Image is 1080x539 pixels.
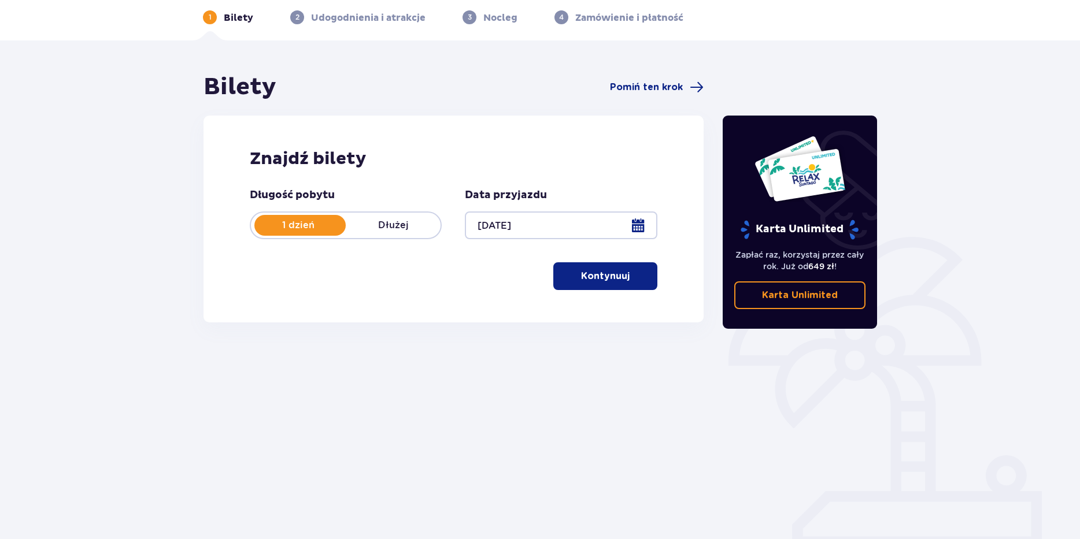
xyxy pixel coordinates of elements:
[734,249,866,272] p: Zapłać raz, korzystaj przez cały rok. Już od !
[209,12,212,23] p: 1
[553,262,657,290] button: Kontynuuj
[295,12,299,23] p: 2
[610,81,683,94] span: Pomiń ten krok
[559,12,564,23] p: 4
[468,12,472,23] p: 3
[346,219,441,232] p: Dłużej
[808,262,834,271] span: 649 zł
[734,281,866,309] a: Karta Unlimited
[250,148,657,170] h2: Znajdź bilety
[224,12,253,24] p: Bilety
[610,80,704,94] a: Pomiń ten krok
[575,12,683,24] p: Zamówienie i płatność
[250,188,335,202] p: Długość pobytu
[204,73,276,102] h1: Bilety
[465,188,547,202] p: Data przyjazdu
[762,289,838,302] p: Karta Unlimited
[483,12,517,24] p: Nocleg
[581,270,630,282] p: Kontynuuj
[311,12,426,24] p: Udogodnienia i atrakcje
[251,219,346,232] p: 1 dzień
[739,220,860,240] p: Karta Unlimited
